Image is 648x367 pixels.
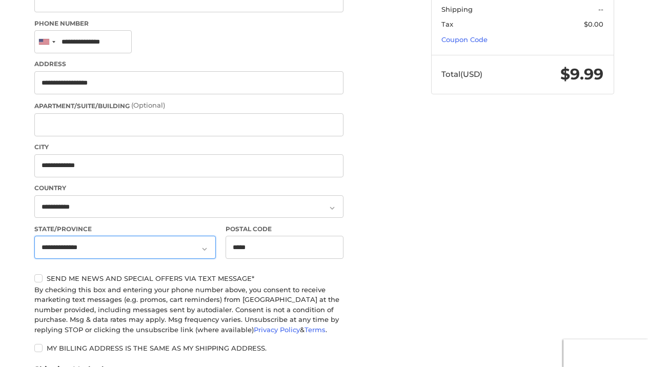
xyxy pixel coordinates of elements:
span: $9.99 [560,65,603,84]
span: Tax [441,20,453,28]
small: (Optional) [131,101,165,109]
span: $0.00 [584,20,603,28]
label: Phone Number [34,19,343,28]
label: Country [34,183,343,193]
span: -- [598,5,603,13]
span: Total (USD) [441,69,482,79]
a: Privacy Policy [254,325,300,334]
label: Apartment/Suite/Building [34,100,343,111]
a: Terms [305,325,326,334]
div: United States: +1 [35,31,58,53]
label: City [34,142,343,152]
label: Send me news and special offers via text message* [34,274,343,282]
label: Address [34,59,343,69]
label: My billing address is the same as my shipping address. [34,344,343,352]
span: Shipping [441,5,473,13]
label: Postal Code [226,225,343,234]
div: By checking this box and entering your phone number above, you consent to receive marketing text ... [34,285,343,335]
label: State/Province [34,225,216,234]
iframe: Google Customer Reviews [563,339,648,367]
a: Coupon Code [441,35,488,44]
